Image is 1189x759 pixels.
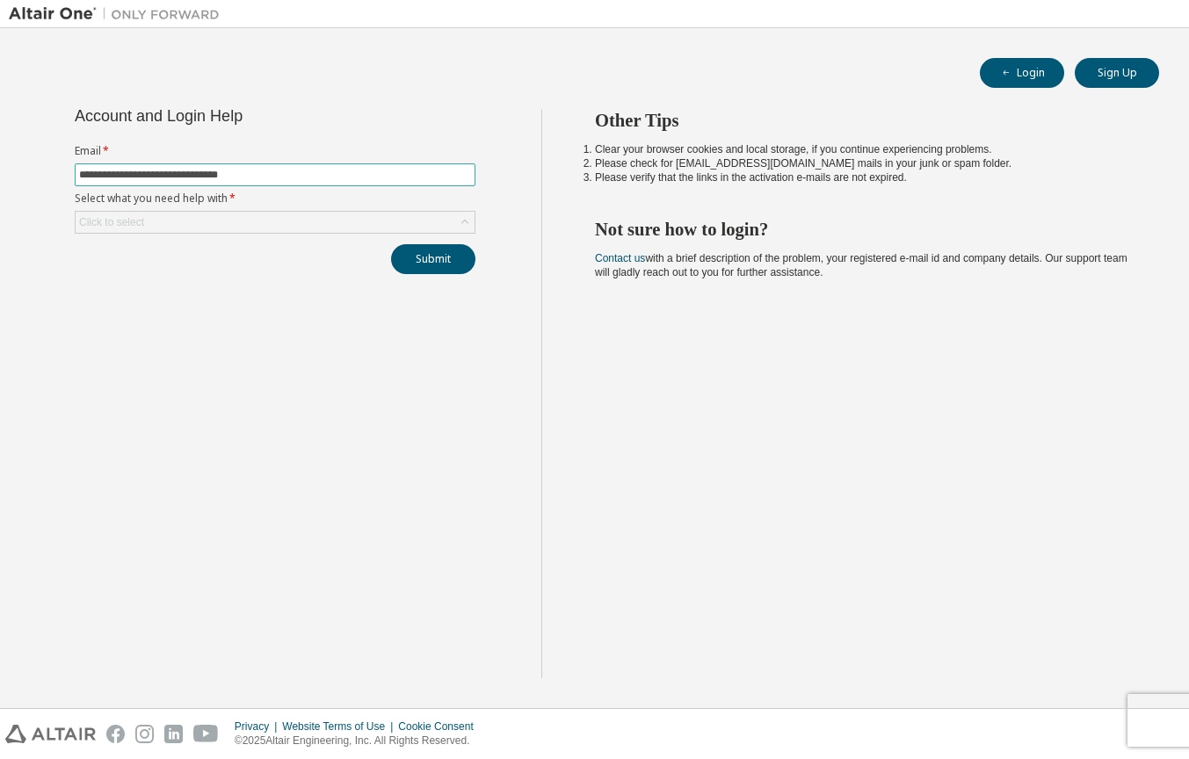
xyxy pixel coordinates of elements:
img: instagram.svg [135,725,154,743]
label: Select what you need help with [75,192,475,206]
img: facebook.svg [106,725,125,743]
img: Altair One [9,5,228,23]
button: Sign Up [1075,58,1159,88]
li: Please verify that the links in the activation e-mails are not expired. [595,170,1127,184]
p: © 2025 Altair Engineering, Inc. All Rights Reserved. [235,734,484,748]
div: Website Terms of Use [282,719,398,734]
img: altair_logo.svg [5,725,96,743]
div: Click to select [76,212,475,233]
button: Login [980,58,1064,88]
span: with a brief description of the problem, your registered e-mail id and company details. Our suppo... [595,252,1127,278]
div: Click to select [79,215,144,229]
li: Please check for [EMAIL_ADDRESS][DOMAIN_NAME] mails in your junk or spam folder. [595,156,1127,170]
h2: Other Tips [595,109,1127,132]
li: Clear your browser cookies and local storage, if you continue experiencing problems. [595,142,1127,156]
button: Submit [391,244,475,274]
img: linkedin.svg [164,725,183,743]
img: youtube.svg [193,725,219,743]
h2: Not sure how to login? [595,218,1127,241]
div: Privacy [235,719,282,734]
div: Cookie Consent [398,719,483,734]
a: Contact us [595,252,645,264]
div: Account and Login Help [75,109,395,123]
label: Email [75,144,475,158]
